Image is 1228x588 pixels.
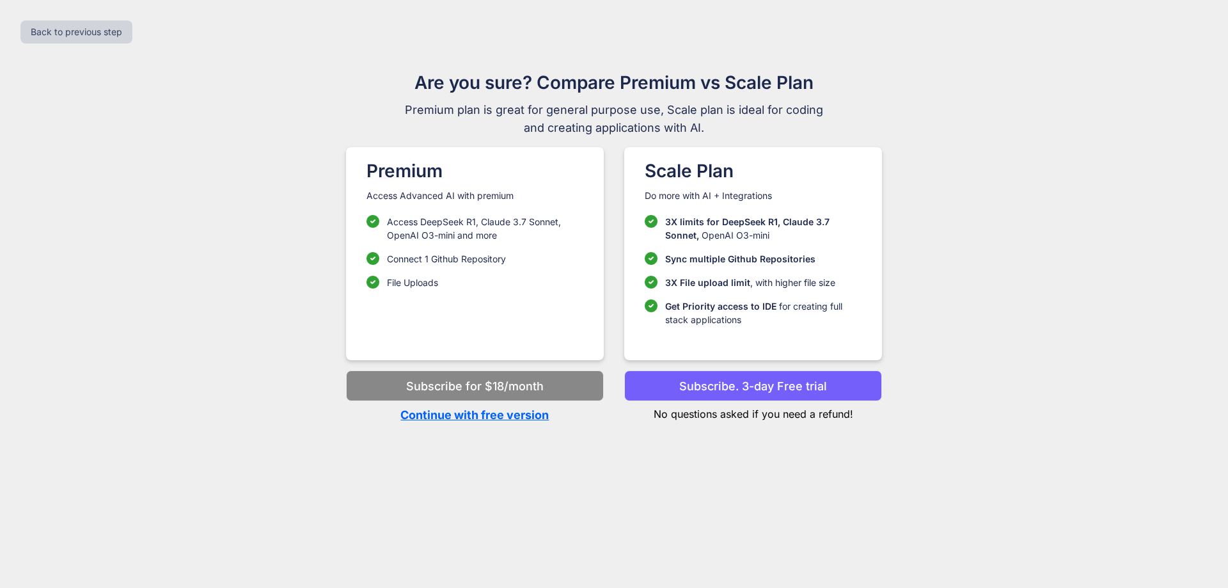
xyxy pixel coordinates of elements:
[624,370,882,401] button: Subscribe. 3-day Free trial
[399,69,829,96] h1: Are you sure? Compare Premium vs Scale Plan
[645,189,862,202] p: Do more with AI + Integrations
[645,299,657,312] img: checklist
[366,252,379,265] img: checklist
[20,20,132,44] button: Back to previous step
[665,277,750,288] span: 3X File upload limit
[346,370,604,401] button: Subscribe for $18/month
[665,301,776,312] span: Get Priority access to IDE
[665,299,862,326] p: for creating full stack applications
[665,216,830,241] span: 3X limits for DeepSeek R1, Claude 3.7 Sonnet,
[366,215,379,228] img: checklist
[645,157,862,184] h1: Scale Plan
[346,406,604,424] p: Continue with free version
[387,252,506,266] p: Connect 1 Github Repository
[679,377,827,395] p: Subscribe. 3-day Free trial
[387,215,583,242] p: Access DeepSeek R1, Claude 3.7 Sonnet, OpenAI O3-mini and more
[366,189,583,202] p: Access Advanced AI with premium
[645,252,657,265] img: checklist
[665,215,862,242] p: OpenAI O3-mini
[645,215,657,228] img: checklist
[665,252,815,266] p: Sync multiple Github Repositories
[366,276,379,289] img: checklist
[366,157,583,184] h1: Premium
[406,377,544,395] p: Subscribe for $18/month
[665,276,835,289] p: , with higher file size
[645,276,657,289] img: checklist
[624,401,882,422] p: No questions asked if you need a refund!
[399,101,829,137] span: Premium plan is great for general purpose use, Scale plan is ideal for coding and creating applic...
[387,276,438,289] p: File Uploads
